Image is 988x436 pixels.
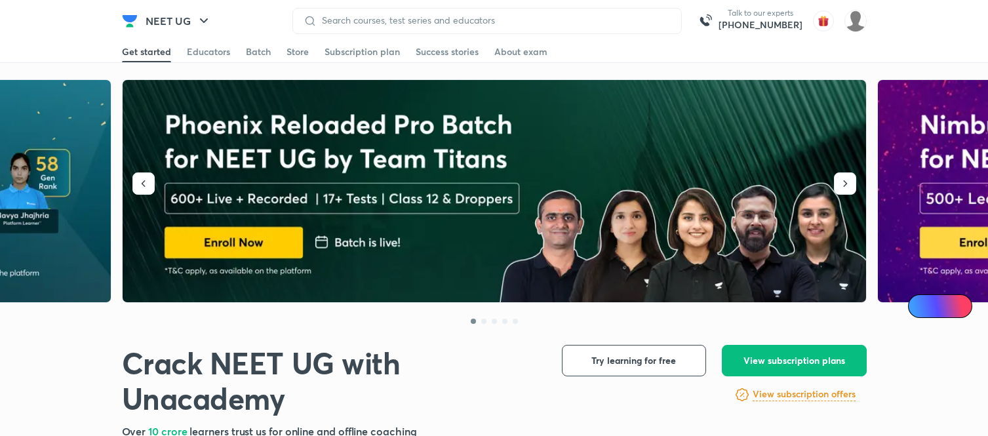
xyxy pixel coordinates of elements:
[494,45,547,58] div: About exam
[187,41,230,62] a: Educators
[908,294,972,318] a: Ai Doubts
[562,345,706,376] button: Try learning for free
[317,15,671,26] input: Search courses, test series and educators
[187,45,230,58] div: Educators
[138,8,220,34] button: NEET UG
[844,10,867,32] img: Amisha Rani
[916,301,926,311] img: Icon
[494,41,547,62] a: About exam
[122,345,541,416] h1: Crack NEET UG with Unacademy
[813,10,834,31] img: avatar
[325,41,400,62] a: Subscription plan
[122,13,138,29] img: Company Logo
[722,345,867,376] button: View subscription plans
[753,387,856,401] h6: View subscription offers
[719,8,802,18] p: Talk to our experts
[743,354,845,367] span: View subscription plans
[416,41,479,62] a: Success stories
[692,8,719,34] img: call-us
[591,354,676,367] span: Try learning for free
[325,45,400,58] div: Subscription plan
[122,45,171,58] div: Get started
[416,45,479,58] div: Success stories
[246,45,271,58] div: Batch
[287,45,309,58] div: Store
[287,41,309,62] a: Store
[122,41,171,62] a: Get started
[719,18,802,31] a: [PHONE_NUMBER]
[753,387,856,403] a: View subscription offers
[246,41,271,62] a: Batch
[930,301,964,311] span: Ai Doubts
